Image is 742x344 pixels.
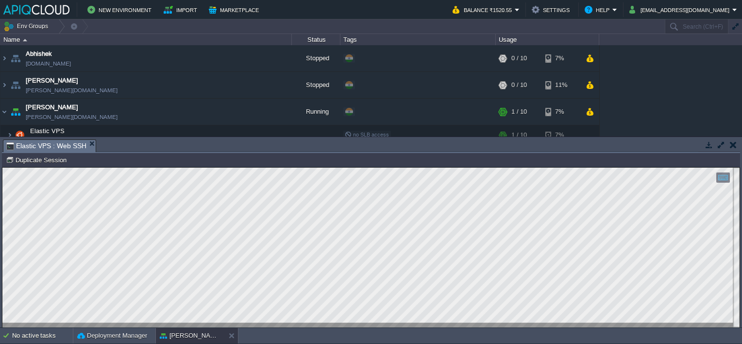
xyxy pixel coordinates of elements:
div: 0 / 10 [511,45,527,71]
div: 7% [545,99,577,125]
img: APIQCloud [3,5,69,15]
img: AMDAwAAAACH5BAEAAAAALAAAAAABAAEAAAICRAEAOw== [23,39,27,41]
img: AMDAwAAAACH5BAEAAAAALAAAAAABAAEAAAICRAEAOw== [0,72,8,98]
a: [DOMAIN_NAME] [26,59,71,69]
img: AMDAwAAAACH5BAEAAAAALAAAAAABAAEAAAICRAEAOw== [0,99,8,125]
a: Abhishek [26,49,52,59]
div: 7% [545,45,577,71]
button: Help [585,4,612,16]
a: [PERSON_NAME] [26,76,78,86]
button: Balance ₹1520.55 [453,4,515,16]
span: Elastic VPS : Web SSH [6,140,86,152]
button: Marketplace [209,4,262,16]
button: New Environment [87,4,154,16]
div: 11% [545,72,577,98]
div: Stopped [292,72,340,98]
a: [PERSON_NAME][DOMAIN_NAME] [26,86,118,95]
img: AMDAwAAAACH5BAEAAAAALAAAAAABAAEAAAICRAEAOw== [9,45,22,71]
div: Running [292,99,340,125]
div: Status [292,34,340,45]
img: AMDAwAAAACH5BAEAAAAALAAAAAABAAEAAAICRAEAOw== [9,99,22,125]
button: Duplicate Session [6,155,69,164]
button: [EMAIL_ADDRESS][DOMAIN_NAME] [629,4,732,16]
a: Elastic VPS [29,127,66,135]
a: [PERSON_NAME] [26,103,78,112]
div: Name [1,34,291,45]
div: 7% [545,125,577,145]
div: Tags [341,34,495,45]
span: no SLB access [345,132,389,138]
button: Env Groups [3,19,51,33]
div: 1 / 10 [511,99,527,125]
div: No active tasks [12,328,73,344]
img: AMDAwAAAACH5BAEAAAAALAAAAAABAAEAAAICRAEAOw== [7,125,13,145]
button: Settings [532,4,573,16]
div: 0 / 10 [511,72,527,98]
img: AMDAwAAAACH5BAEAAAAALAAAAAABAAEAAAICRAEAOw== [13,125,27,145]
div: Usage [496,34,599,45]
button: Import [164,4,200,16]
div: 1 / 10 [511,125,527,145]
img: AMDAwAAAACH5BAEAAAAALAAAAAABAAEAAAICRAEAOw== [9,72,22,98]
a: [PERSON_NAME][DOMAIN_NAME] [26,112,118,122]
img: AMDAwAAAACH5BAEAAAAALAAAAAABAAEAAAICRAEAOw== [0,45,8,71]
div: Stopped [292,45,340,71]
button: Deployment Manager [77,331,147,341]
button: [PERSON_NAME] [160,331,221,341]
